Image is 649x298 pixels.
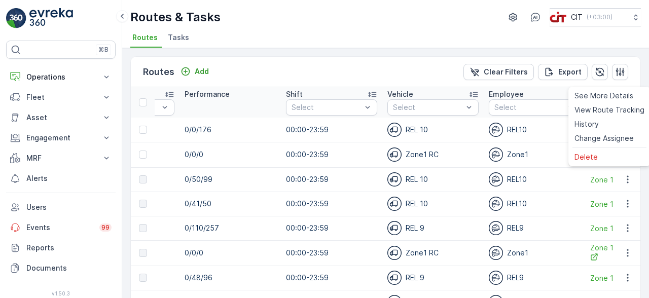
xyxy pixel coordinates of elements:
[286,273,377,283] p: 00:00-23:59
[387,271,479,285] div: REL 9
[489,172,503,187] img: svg%3e
[387,197,479,211] div: REL 10
[286,248,377,258] p: 00:00-23:59
[494,102,564,113] p: Select
[387,221,479,235] div: REL 9
[6,168,116,189] a: Alerts
[387,89,413,99] p: Vehicle
[574,91,633,101] span: See More Details
[6,258,116,278] a: Documents
[558,67,582,77] p: Export
[550,12,567,23] img: cit-logo_pOk6rL0.png
[26,72,95,82] p: Operations
[185,125,276,135] p: 0/0/176
[139,175,147,183] div: Toggle Row Selected
[574,119,599,129] span: History
[489,246,580,260] div: Zone1
[29,8,73,28] img: logo_light-DOdMpM7g.png
[168,32,189,43] span: Tasks
[130,9,221,25] p: Routes & Tasks
[6,217,116,238] a: Events99
[292,102,362,113] p: Select
[489,89,524,99] p: Employee
[98,46,109,54] p: ⌘B
[185,223,276,233] p: 0/110/257
[387,197,402,211] img: svg%3e
[387,172,402,187] img: svg%3e
[185,89,230,99] p: Performance
[387,123,402,137] img: svg%3e
[101,223,110,232] p: 99
[387,246,479,260] div: Zone1 RC
[6,67,116,87] button: Operations
[286,125,377,135] p: 00:00-23:59
[6,290,116,296] span: v 1.50.3
[185,199,276,209] p: 0/41/50
[286,89,303,99] p: Shift
[26,173,112,183] p: Alerts
[176,65,213,78] button: Add
[185,273,276,283] p: 0/48/96
[139,126,147,134] div: Toggle Row Selected
[286,150,377,160] p: 00:00-23:59
[6,148,116,168] button: MRF
[489,221,580,235] div: REL9
[143,65,174,79] p: Routes
[587,13,612,21] p: ( +03:00 )
[26,133,95,143] p: Engagement
[387,172,479,187] div: REL 10
[132,32,158,43] span: Routes
[574,133,634,143] span: Change Assignee
[26,92,95,102] p: Fleet
[6,238,116,258] a: Reports
[195,66,209,77] p: Add
[139,224,147,232] div: Toggle Row Selected
[489,221,503,235] img: svg%3e
[6,107,116,128] button: Asset
[286,199,377,209] p: 00:00-23:59
[26,153,95,163] p: MRF
[570,103,648,117] a: View Route Tracking
[26,222,93,233] p: Events
[185,174,276,184] p: 0/50/99
[489,197,580,211] div: REL10
[489,147,503,162] img: svg%3e
[26,243,112,253] p: Reports
[139,249,147,257] div: Toggle Row Selected
[6,128,116,148] button: Engagement
[26,202,112,212] p: Users
[489,123,580,137] div: REL10
[387,271,402,285] img: svg%3e
[570,89,648,103] a: See More Details
[393,102,463,113] p: Select
[484,67,528,77] p: Clear Filters
[139,274,147,282] div: Toggle Row Selected
[26,263,112,273] p: Documents
[574,152,598,162] span: Delete
[571,12,583,22] p: CIT
[6,87,116,107] button: Fleet
[387,221,402,235] img: svg%3e
[139,200,147,208] div: Toggle Row Selected
[489,246,503,260] img: svg%3e
[387,147,479,162] div: Zone1 RC
[463,64,534,80] button: Clear Filters
[26,113,95,123] p: Asset
[286,223,377,233] p: 00:00-23:59
[489,271,580,285] div: REL9
[550,8,641,26] button: CIT(+03:00)
[387,147,402,162] img: svg%3e
[489,271,503,285] img: svg%3e
[387,123,479,137] div: REL 10
[489,172,580,187] div: REL10
[538,64,588,80] button: Export
[489,123,503,137] img: svg%3e
[139,151,147,159] div: Toggle Row Selected
[6,8,26,28] img: logo
[574,105,644,115] span: View Route Tracking
[185,150,276,160] p: 0/0/0
[387,246,402,260] img: svg%3e
[489,147,580,162] div: Zone1
[6,197,116,217] a: Users
[185,248,276,258] p: 0/0/0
